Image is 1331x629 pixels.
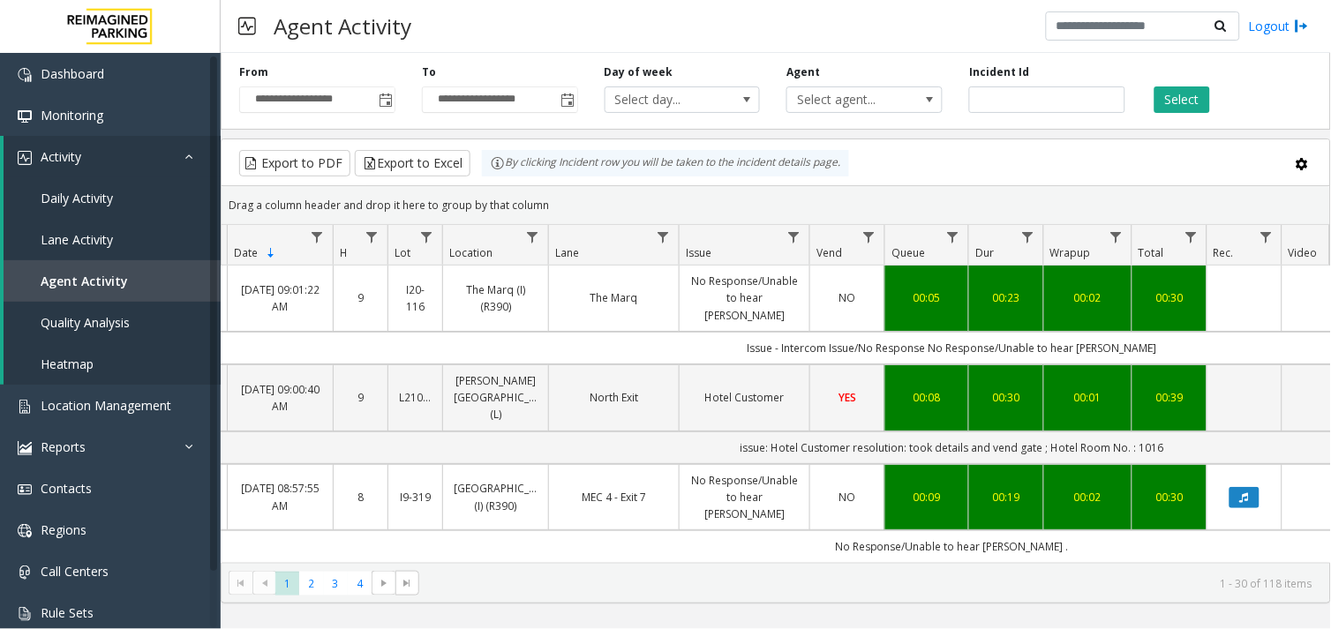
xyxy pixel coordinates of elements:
[1143,489,1196,505] a: 00:30
[41,356,94,372] span: Heatmap
[4,302,221,343] a: Quality Analysis
[18,483,32,497] img: 'icon'
[1249,17,1309,35] a: Logout
[1139,245,1164,260] span: Total
[18,68,32,82] img: 'icon'
[1289,245,1318,260] span: Video
[1143,389,1196,406] a: 00:39
[891,245,925,260] span: Queue
[980,389,1033,406] a: 00:30
[449,245,493,260] span: Location
[857,225,881,249] a: Vend Filter Menu
[896,489,958,505] a: 00:09
[372,571,395,595] span: Go to the next page
[690,389,799,406] a: Hotel Customer
[1143,289,1196,306] div: 00:30
[787,87,911,112] span: Select agent...
[340,245,348,260] span: H
[18,565,32,580] img: 'icon'
[560,489,668,505] a: MEC 4 - Exit 7
[821,489,874,505] a: NO
[454,480,538,513] a: [GEOGRAPHIC_DATA] (I) (R390)
[1055,289,1121,306] a: 00:02
[560,389,668,406] a: North Exit
[690,472,799,523] a: No Response/Unable to hear [PERSON_NAME]
[238,4,256,48] img: pageIcon
[605,64,673,80] label: Day of week
[41,397,171,414] span: Location Management
[975,245,994,260] span: Dur
[265,4,420,48] h3: Agent Activity
[375,87,395,112] span: Toggle popup
[521,225,545,249] a: Location Filter Menu
[491,156,505,170] img: infoIcon.svg
[454,281,538,315] a: The Marq (I) (R390)
[4,177,221,219] a: Daily Activity
[1055,489,1121,505] a: 00:02
[4,343,221,385] a: Heatmap
[399,281,432,315] a: I20-116
[839,290,856,305] span: NO
[238,281,322,315] a: [DATE] 09:01:22 AM
[4,219,221,260] a: Lane Activity
[430,576,1312,591] kendo-pager-info: 1 - 30 of 118 items
[264,246,278,260] span: Sortable
[786,64,820,80] label: Agent
[41,563,109,580] span: Call Centers
[222,190,1330,221] div: Drag a column header and drop it here to group by that column
[1154,86,1210,113] button: Select
[1050,245,1091,260] span: Wrapup
[1295,17,1309,35] img: logout
[816,245,842,260] span: Vend
[234,245,258,260] span: Date
[821,389,874,406] a: YES
[1055,389,1121,406] div: 00:01
[377,576,391,590] span: Go to the next page
[454,372,538,423] a: [PERSON_NAME][GEOGRAPHIC_DATA] (L)
[838,390,856,405] span: YES
[401,576,415,590] span: Go to the last page
[360,225,384,249] a: H Filter Menu
[980,489,1033,505] a: 00:19
[941,225,965,249] a: Queue Filter Menu
[41,65,104,82] span: Dashboard
[18,400,32,414] img: 'icon'
[344,389,377,406] a: 9
[41,273,128,289] span: Agent Activity
[686,245,711,260] span: Issue
[41,314,130,331] span: Quality Analysis
[821,289,874,306] a: NO
[1016,225,1040,249] a: Dur Filter Menu
[41,604,94,621] span: Rule Sets
[395,571,419,595] span: Go to the last page
[1214,245,1234,260] span: Rec.
[239,64,268,80] label: From
[222,225,1330,563] div: Data table
[18,607,32,621] img: 'icon'
[41,438,86,455] span: Reports
[18,524,32,538] img: 'icon'
[305,225,329,249] a: Date Filter Menu
[1104,225,1128,249] a: Wrapup Filter Menu
[980,289,1033,306] a: 00:23
[41,190,113,206] span: Daily Activity
[395,245,410,260] span: Lot
[558,87,577,112] span: Toggle popup
[275,572,299,595] span: Page 1
[41,521,86,538] span: Regions
[415,225,439,249] a: Lot Filter Menu
[238,381,322,415] a: [DATE] 09:00:40 AM
[18,441,32,455] img: 'icon'
[969,64,1029,80] label: Incident Id
[355,150,470,176] button: Export to Excel
[324,572,348,595] span: Page 3
[41,480,92,497] span: Contacts
[690,273,799,324] a: No Response/Unable to hear [PERSON_NAME]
